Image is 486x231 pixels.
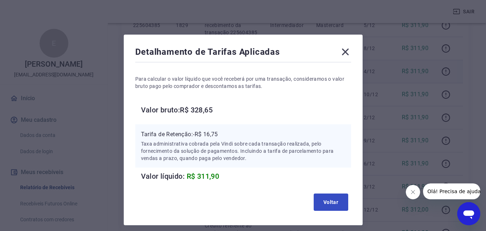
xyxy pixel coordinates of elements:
[4,5,60,11] span: Olá! Precisa de ajuda?
[314,194,348,211] button: Voltar
[135,75,351,90] p: Para calcular o valor líquido que você receberá por uma transação, consideramos o valor bruto pag...
[187,172,219,181] span: R$ 311,90
[141,170,351,182] h6: Valor líquido:
[457,202,480,225] iframe: Botão para abrir a janela de mensagens
[141,104,351,116] h6: Valor bruto: R$ 328,65
[423,183,480,199] iframe: Mensagem da empresa
[406,185,420,199] iframe: Fechar mensagem
[141,140,345,162] p: Taxa administrativa cobrada pela Vindi sobre cada transação realizada, pelo fornecimento da soluç...
[135,46,351,61] div: Detalhamento de Tarifas Aplicadas
[141,130,345,139] p: Tarifa de Retenção: -R$ 16,75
